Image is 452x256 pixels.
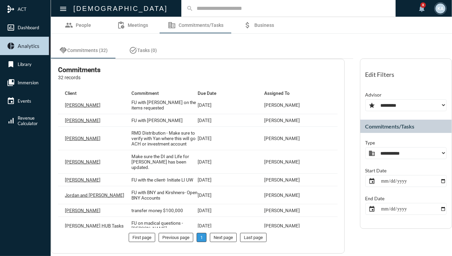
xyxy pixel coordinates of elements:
span: Dashboard [18,25,39,30]
p: [PERSON_NAME] [264,118,300,123]
p: [DATE] [198,223,212,228]
span: People [76,22,91,28]
li: Last page [240,233,267,242]
p: RMD Distribution - Make sure to verify with Yan where this will go ACH or investment account [131,130,198,147]
span: Library [18,62,32,67]
mat-icon: attach_money [243,21,252,29]
p: Assigned To [264,90,290,96]
mat-icon: corporate_fare [168,21,176,29]
p: [PERSON_NAME] [65,177,101,183]
p: FU with [PERSON_NAME] on the items requested [131,100,198,110]
p: FU on madical questions - [PERSON_NAME] [131,220,198,231]
span: Meetings [128,22,148,28]
mat-icon: bookmark [7,60,15,68]
p: [PERSON_NAME] [65,208,101,213]
div: 8 [420,2,426,8]
p: [PERSON_NAME] [264,177,300,183]
li: Previous page [159,233,193,242]
mat-icon: event [7,97,15,105]
p: FU with [PERSON_NAME] [131,118,183,123]
p: FU with BNY and Kirshners- Open BNY Accounts [131,190,198,201]
p: Make sure the DI and Life for [PERSON_NAME] has been updated. [131,154,198,170]
p: Jordan and [PERSON_NAME] [65,192,124,198]
p: [DATE] [198,192,212,198]
p: FU with the client- Initiate LI UW [131,177,193,183]
a: Meetings [105,17,160,33]
span: Commitments (32) [67,48,108,53]
span: Events [18,98,31,104]
p: [DATE] [198,208,212,213]
h2: Commitments [58,66,101,74]
p: End Date [365,195,385,201]
h2: Commitments/Tasks [365,123,415,130]
mat-icon: collections_bookmark [7,79,15,87]
p: Client [65,90,77,96]
p: Type [365,140,375,146]
p: [DATE] [198,177,212,183]
mat-icon: search [186,5,193,12]
p: [PERSON_NAME] HUB Tasks [65,223,124,228]
p: [PERSON_NAME] [65,159,101,165]
span: Business [254,22,274,28]
p: Due Date [198,90,216,96]
p: [PERSON_NAME] [264,208,300,213]
span: Commitments/Tasks [179,22,223,28]
mat-icon: signal_cellular_alt [7,117,15,125]
p: [DATE] [198,159,212,165]
li: Next page [210,233,237,242]
p: [PERSON_NAME] [264,223,300,228]
p: [PERSON_NAME] [264,136,300,141]
p: [DATE] [198,118,212,123]
mat-icon: pie_chart [7,42,15,50]
a: Business [232,17,286,33]
mat-icon: task_alt [129,46,137,54]
mat-icon: mediation [7,5,15,13]
h2: Edit Filters [365,71,395,78]
mat-icon: pending_actions [117,21,125,29]
p: [DATE] [198,102,212,108]
h2: [DEMOGRAPHIC_DATA] [73,3,168,14]
mat-icon: handshake [59,46,67,54]
span: Revenue Calculator [18,115,38,126]
a: Commitments/Tasks [160,17,232,33]
p: [PERSON_NAME] [264,192,300,198]
p: Advisor [365,92,382,98]
p: Start Date [365,168,387,173]
mat-icon: insert_chart_outlined [7,23,15,32]
mat-icon: notifications [418,4,426,13]
p: [PERSON_NAME] [65,102,101,108]
p: Commitment [131,90,159,96]
span: Immersion [18,80,38,85]
p: [PERSON_NAME] [65,136,101,141]
p: [PERSON_NAME] [264,102,300,108]
span: Analytics [18,43,39,49]
p: [PERSON_NAME] [264,159,300,165]
mat-icon: group [65,21,73,29]
mat-icon: Side nav toggle icon [59,5,67,13]
p: [DATE] [198,136,212,141]
li: First page [129,233,155,242]
button: Toggle sidenav [56,2,70,15]
p: [PERSON_NAME] [65,118,101,123]
span: Tasks (0) [137,48,157,53]
p: 32 records [58,75,101,80]
span: ACT [18,6,26,12]
div: KA [435,3,446,14]
li: 1 [197,233,206,242]
p: transfer money $100,000 [131,208,183,213]
a: People [51,17,105,33]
